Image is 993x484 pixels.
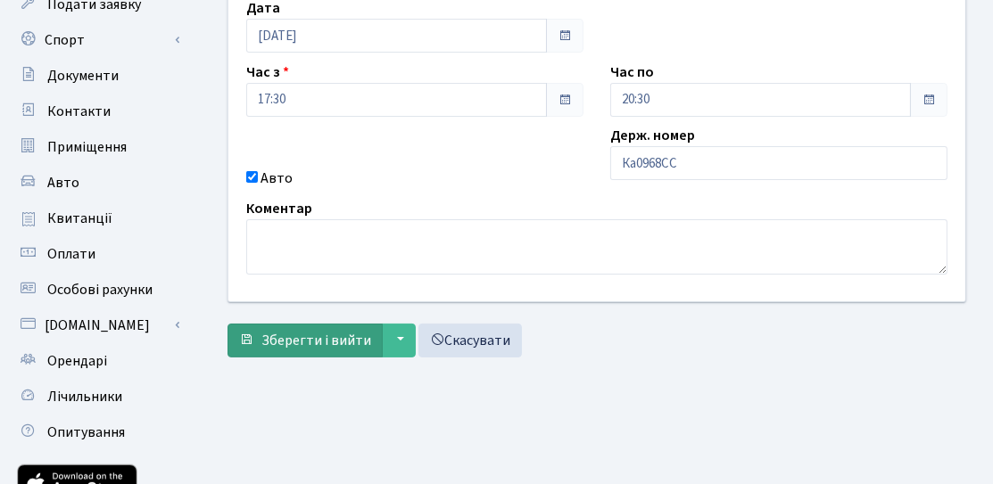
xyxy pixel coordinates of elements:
a: Особові рахунки [9,272,187,308]
a: Опитування [9,414,187,450]
span: Авто [47,173,79,193]
span: Лічильники [47,387,122,406]
span: Оплати [47,244,95,264]
a: Орендарі [9,343,187,379]
label: Коментар [246,198,312,219]
a: Лічильники [9,379,187,414]
button: Зберегти і вийти [228,324,383,357]
label: Час з [246,62,289,83]
a: Скасувати [418,324,522,357]
label: Держ. номер [610,125,695,146]
a: Квитанції [9,201,187,236]
a: Приміщення [9,129,187,165]
span: Орендарі [47,351,107,371]
a: Авто [9,165,187,201]
a: Контакти [9,94,187,129]
span: Приміщення [47,137,127,157]
label: Авто [261,168,293,189]
span: Контакти [47,102,111,121]
a: Спорт [9,22,187,58]
span: Опитування [47,422,125,442]
a: [DOMAIN_NAME] [9,308,187,343]
span: Зберегти і вийти [261,331,371,350]
span: Квитанції [47,209,112,228]
a: Оплати [9,236,187,272]
span: Документи [47,66,119,86]
label: Час по [610,62,654,83]
input: AA0001AA [610,146,947,180]
span: Особові рахунки [47,280,153,299]
a: Документи [9,58,187,94]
